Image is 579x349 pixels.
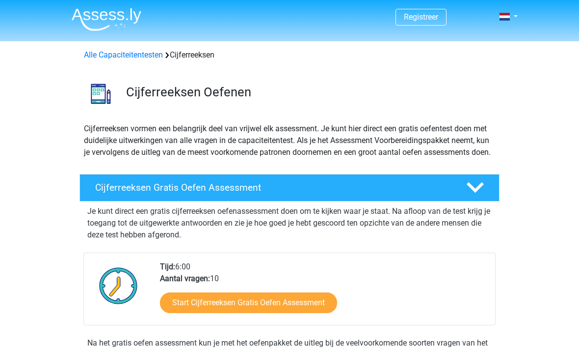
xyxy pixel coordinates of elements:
a: Start Cijferreeksen Gratis Oefen Assessment [160,292,337,313]
b: Aantal vragen: [160,274,210,283]
div: 6:00 10 [153,261,495,325]
a: Alle Capaciteitentesten [84,50,163,59]
img: Klok [94,261,143,310]
h3: Cijferreeksen Oefenen [126,85,492,100]
a: Registreer [404,12,438,22]
img: cijferreeksen [80,73,122,115]
p: Cijferreeksen vormen een belangrijk deel van vrijwel elk assessment. Je kunt hier direct een grat... [84,123,495,158]
p: Je kunt direct een gratis cijferreeksen oefenassessment doen om te kijken waar je staat. Na afloo... [87,205,492,241]
div: Cijferreeksen [80,49,499,61]
b: Tijd: [160,262,175,271]
a: Cijferreeksen Gratis Oefen Assessment [76,174,503,202]
h4: Cijferreeksen Gratis Oefen Assessment [95,182,450,193]
img: Assessly [72,8,141,31]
